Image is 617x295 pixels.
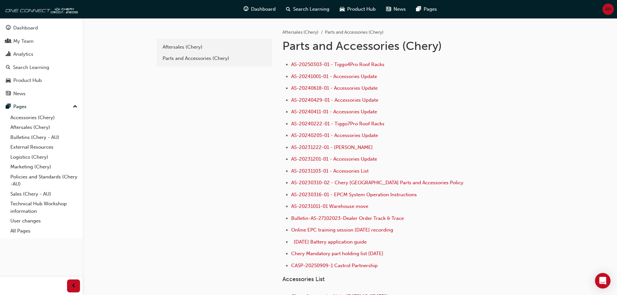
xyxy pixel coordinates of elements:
[6,51,11,57] span: chart-icon
[3,3,78,16] img: oneconnect
[291,263,378,268] a: CASP-20250909-1 Castrol Partnership
[381,3,411,16] a: news-iconNews
[291,144,373,150] a: AS-20231222-01 - [PERSON_NAME]
[73,103,77,111] span: up-icon
[13,90,26,97] div: News
[281,3,335,16] a: search-iconSearch Learning
[6,25,11,31] span: guage-icon
[3,74,80,86] a: Product Hub
[6,65,10,71] span: search-icon
[6,39,11,44] span: people-icon
[595,273,611,289] div: Open Intercom Messenger
[282,276,325,283] span: Accessories List
[347,6,376,13] span: Product Hub
[163,55,266,62] div: Parts and Accessories (Chery)
[293,6,329,13] span: Search Learning
[6,91,11,97] span: news-icon
[416,5,421,13] span: pages-icon
[159,41,269,53] a: Aftersales (Chery)
[8,189,80,199] a: Sales (Chery - AU)
[282,29,318,35] a: Aftersales (Chery)
[291,180,463,186] a: AS-20230310-02 - Chery [GEOGRAPHIC_DATA] Parts and Accessories Policy
[3,88,80,100] a: News
[294,239,367,245] a: [DATE] Battery application guide
[291,97,378,103] a: AS-20240429-01 - Accessories Update
[3,101,80,113] button: Pages
[325,29,383,36] li: Parts and Accessories (Chery)
[6,104,11,110] span: pages-icon
[13,77,42,84] div: Product Hub
[8,142,80,152] a: External Resources
[244,5,248,13] span: guage-icon
[8,122,80,132] a: Aftersales (Chery)
[3,48,80,60] a: Analytics
[3,35,80,47] a: My Team
[13,24,38,32] div: Dashboard
[8,162,80,172] a: Marketing (Chery)
[238,3,281,16] a: guage-iconDashboard
[8,172,80,189] a: Policies and Standards (Chery -AU)
[3,22,80,34] a: Dashboard
[159,53,269,64] a: Parts and Accessories (Chery)
[291,192,417,198] a: AS-20230316-01 - EPCM System Operation Instructions
[251,6,276,13] span: Dashboard
[291,85,378,91] a: AS-20240618-01 - Accessories Update
[602,4,614,15] button: AH
[8,113,80,123] a: Accessories (Chery)
[3,62,80,74] a: Search Learning
[291,74,377,79] a: AS-20241001-01 - Accessories Update
[394,6,406,13] span: News
[286,5,291,13] span: search-icon
[291,132,378,138] a: AS-20240205-01 - Accessories Update
[13,64,49,71] div: Search Learning
[411,3,442,16] a: pages-iconPages
[8,216,80,226] a: User changes
[291,62,384,67] a: AS-20250303-01 - Tiggo4Pro Roof Racks
[282,39,495,53] h1: Parts and Accessories (Chery)
[291,156,377,162] a: AS-20231201-01 - Accessories Update
[8,226,80,236] a: All Pages
[335,3,381,16] a: car-iconProduct Hub
[3,21,80,101] button: DashboardMy TeamAnalyticsSearch LearningProduct HubNews
[386,5,391,13] span: news-icon
[163,43,266,51] div: Aftersales (Chery)
[424,6,437,13] span: Pages
[291,251,383,256] a: Chery Mandatory part holding list [DATE]
[291,121,384,127] a: AS-20240222-01 - Tiggo7Pro Roof Racks
[8,152,80,162] a: Logistics (Chery)
[291,215,404,221] a: Bulletin-AS-27102023-Dealer Order Track & Trace
[340,5,345,13] span: car-icon
[8,132,80,142] a: Bulletins (Chery - AU)
[291,109,377,115] a: AS-20240411-01 - Accessories Update
[291,227,393,233] a: Online EPC training session [DATE] recording
[6,78,11,84] span: car-icon
[8,199,80,216] a: Technical Hub Workshop information
[13,38,34,45] div: My Team
[13,103,27,110] div: Pages
[291,168,369,174] a: AS-20231103-01 - Accessories List
[605,6,611,13] span: AH
[71,282,76,290] span: prev-icon
[13,51,33,58] div: Analytics
[291,203,368,209] a: AS-20231011-01 Warehouse move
